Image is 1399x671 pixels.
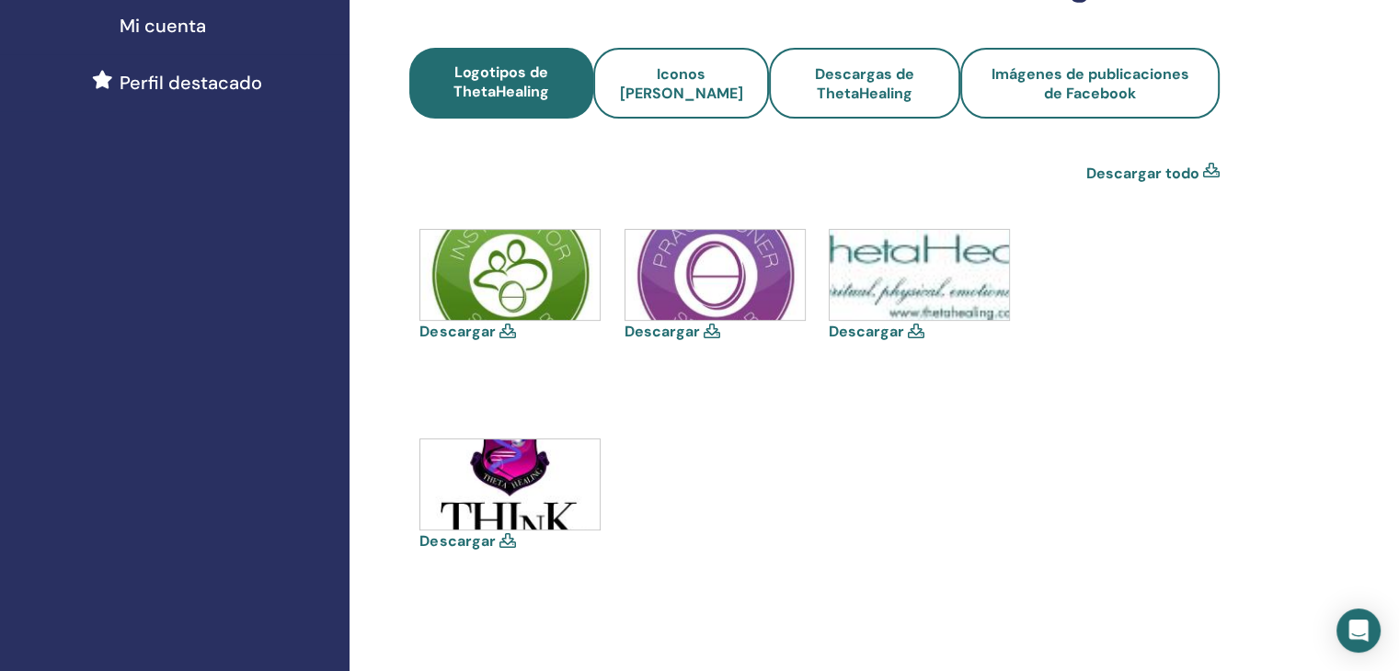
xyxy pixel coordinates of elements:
[620,64,743,103] font: Iconos [PERSON_NAME]
[1086,164,1199,183] font: Descargar todo
[453,63,549,101] font: Logotipos de ThetaHealing
[419,531,495,551] a: Descargar
[829,322,904,341] a: Descargar
[593,48,768,119] a: Iconos [PERSON_NAME]
[1336,608,1381,653] div: Abrir Intercom Messenger
[960,48,1220,119] a: Imágenes de publicaciones de Facebook
[830,230,1009,320] img: thetahealing-logo-a-copy.jpg
[120,71,262,95] font: Perfil destacado
[409,48,593,119] a: Logotipos de ThetaHealing
[420,439,600,529] img: think-shield.jpg
[992,64,1189,103] font: Imágenes de publicaciones de Facebook
[419,322,495,341] a: Descargar
[120,14,206,38] font: Mi cuenta
[815,64,914,103] font: Descargas de ThetaHealing
[420,230,600,320] img: icons-instructor.jpg
[769,48,960,119] a: Descargas de ThetaHealing
[1086,163,1199,185] a: Descargar todo
[625,230,805,320] img: icons-practitioner.jpg
[625,322,700,341] a: Descargar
